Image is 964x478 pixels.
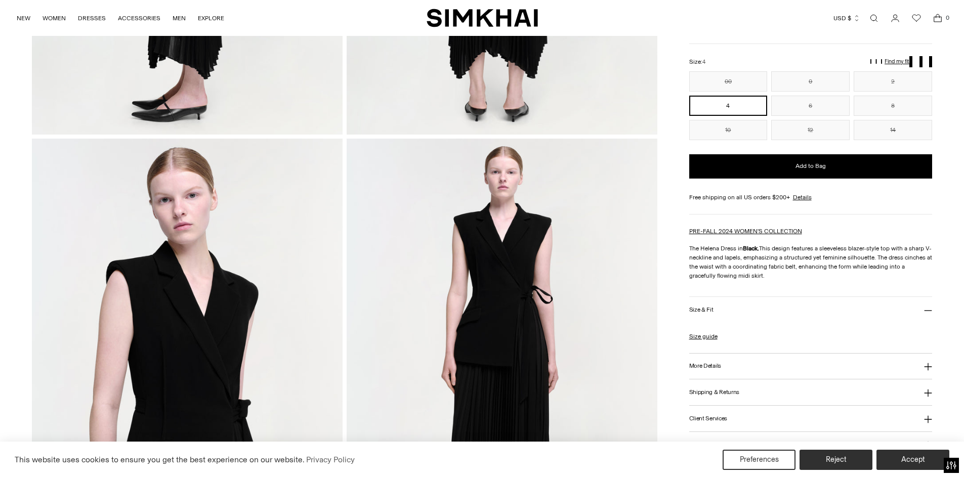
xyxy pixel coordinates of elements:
[689,379,933,405] button: Shipping & Returns
[15,455,305,464] span: This website uses cookies to ensure you get the best experience on our website.
[198,7,224,29] a: EXPLORE
[943,13,952,22] span: 0
[928,8,948,28] a: Open cart modal
[689,297,933,323] button: Size & Fit
[689,389,740,396] h3: Shipping & Returns
[689,415,728,422] h3: Client Services
[43,7,66,29] a: WOMEN
[427,8,538,28] a: SIMKHAI
[689,406,933,431] button: Client Services
[702,59,705,65] span: 4
[723,450,795,470] button: Preferences
[689,332,718,341] a: Size guide
[793,193,812,202] a: Details
[885,8,905,28] a: Go to the account page
[771,120,850,140] button: 12
[305,452,356,467] a: Privacy Policy (opens in a new tab)
[118,7,160,29] a: ACCESSORIES
[689,307,714,313] h3: Size & Fit
[795,162,826,170] span: Add to Bag
[689,57,705,67] label: Size:
[78,7,106,29] a: DRESSES
[906,8,927,28] a: Wishlist
[833,7,860,29] button: USD $
[689,96,768,116] button: 4
[689,432,933,458] button: About [PERSON_NAME]
[864,8,884,28] a: Open search modal
[854,96,932,116] button: 8
[689,120,768,140] button: 10
[689,154,933,179] button: Add to Bag
[689,363,721,369] h3: More Details
[876,450,949,470] button: Accept
[800,450,872,470] button: Reject
[689,354,933,379] button: More Details
[854,120,932,140] button: 14
[689,193,933,202] div: Free shipping on all US orders $200+
[771,71,850,92] button: 0
[854,71,932,92] button: 2
[771,96,850,116] button: 6
[689,228,802,235] a: PRE-FALL 2024 WOMEN'S COLLECTION
[689,244,933,280] p: The Helena Dress in This design features a sleeveless blazer-style top with a sharp V-neckline an...
[173,7,186,29] a: MEN
[689,71,768,92] button: 00
[743,245,759,252] strong: Black.
[17,7,30,29] a: NEW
